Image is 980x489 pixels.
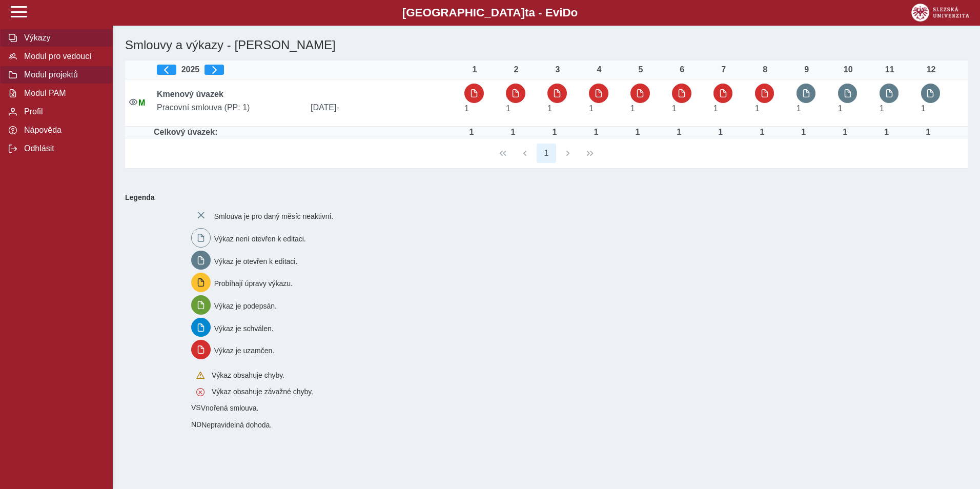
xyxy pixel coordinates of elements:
img: logo_web_su.png [911,4,969,22]
div: Úvazek : 8 h / den. 40 h / týden. [669,128,689,137]
span: Výkaz obsahuje chyby. [212,371,284,379]
span: Výkaz obsahuje závažné chyby. [212,388,313,396]
span: Výkaz je otevřen k editaci. [214,257,298,265]
span: Výkaz není otevřen k editaci. [214,235,306,243]
b: Legenda [121,189,964,206]
span: [DATE] [307,103,460,112]
td: Celkový úvazek: [153,127,460,138]
div: 1 [464,65,485,74]
div: Úvazek : 8 h / den. 40 h / týden. [876,128,897,137]
div: 2 [506,65,526,74]
span: Modul projektů [21,70,104,79]
span: Nepravidelná dohoda. [201,421,272,429]
span: Nápověda [21,126,104,135]
span: Úvazek : 8 h / den. 40 h / týden. [589,104,594,113]
div: Úvazek : 8 h / den. 40 h / týden. [918,128,938,137]
div: 5 [630,65,651,74]
div: 2025 [157,65,456,75]
span: Úvazek : 8 h / den. 40 h / týden. [713,104,718,113]
div: Úvazek : 8 h / den. 40 h / týden. [544,128,565,137]
div: Úvazek : 8 h / den. 40 h / týden. [586,128,606,137]
span: Úvazek : 8 h / den. 40 h / týden. [464,104,469,113]
div: 3 [547,65,568,74]
div: Úvazek : 8 h / den. 40 h / týden. [835,128,855,137]
div: Úvazek : 8 h / den. 40 h / týden. [752,128,772,137]
span: Vnořená smlouva. [201,404,259,412]
span: Úvazek : 8 h / den. 40 h / týden. [630,104,635,113]
div: 8 [755,65,775,74]
div: 12 [921,65,942,74]
span: Úvazek : 8 h / den. 40 h / týden. [547,104,552,113]
span: Úvazek : 8 h / den. 40 h / týden. [797,104,801,113]
div: 10 [838,65,859,74]
div: 6 [672,65,692,74]
span: Úvazek : 8 h / den. 40 h / týden. [506,104,511,113]
span: Výkaz je schválen. [214,324,274,332]
div: Úvazek : 8 h / den. 40 h / týden. [627,128,648,137]
div: Úvazek : 8 h / den. 40 h / týden. [461,128,482,137]
span: Profil [21,107,104,116]
button: 1 [537,144,556,163]
span: - [336,103,339,112]
div: Úvazek : 8 h / den. 40 h / týden. [710,128,731,137]
div: 9 [797,65,817,74]
span: D [562,6,570,19]
span: Smlouva vnořená do kmene [191,420,201,429]
span: Úvazek : 8 h / den. 40 h / týden. [838,104,843,113]
div: Úvazek : 8 h / den. 40 h / týden. [503,128,523,137]
b: [GEOGRAPHIC_DATA] a - Evi [31,6,949,19]
span: Úvazek : 8 h / den. 40 h / týden. [672,104,677,113]
span: Úvazek : 8 h / den. 40 h / týden. [921,104,926,113]
div: Úvazek : 8 h / den. 40 h / týden. [793,128,814,137]
span: Odhlásit [21,144,104,153]
span: Probíhají úpravy výkazu. [214,279,293,288]
span: Výkaz je podepsán. [214,302,277,310]
div: 4 [589,65,609,74]
span: Úvazek : 8 h / den. 40 h / týden. [755,104,760,113]
b: Kmenový úvazek [157,90,223,98]
div: 11 [880,65,900,74]
div: 7 [713,65,734,74]
span: Výkaz je uzamčen. [214,347,275,355]
span: Modul pro vedoucí [21,52,104,61]
span: t [525,6,528,19]
span: Údaje souhlasí s údaji v Magionu [138,98,145,107]
span: Modul PAM [21,89,104,98]
span: Smlouva vnořená do kmene [191,403,201,412]
span: Výkazy [21,33,104,43]
span: Pracovní smlouva (PP: 1) [153,103,307,112]
span: o [571,6,578,19]
h1: Smlouvy a výkazy - [PERSON_NAME] [121,34,830,56]
span: Smlouva je pro daný měsíc neaktivní. [214,212,334,220]
i: Smlouva je aktivní [129,98,137,106]
span: Úvazek : 8 h / den. 40 h / týden. [880,104,884,113]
